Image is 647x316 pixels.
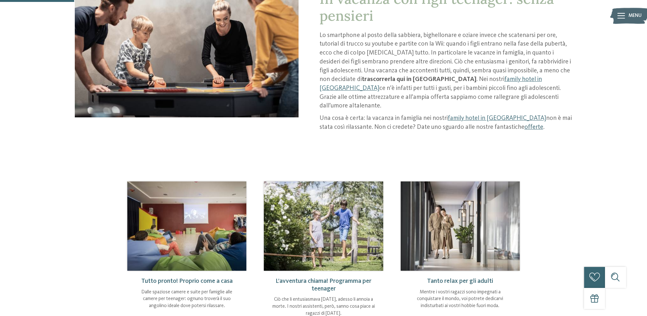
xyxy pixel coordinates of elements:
span: Tutto pronto! Proprio come a casa [141,278,233,284]
span: L’avventura chiama! Programma per teenager [276,278,371,292]
a: offerte [524,124,543,130]
p: Dalle spaziose camere e suite per famiglie alle camere per teenager: ognuno troverà il suo angoli... [134,289,239,310]
p: Una cosa è certa: la vacanza in famiglia nei nostri non è mai stata così rilassante. Non ci crede... [320,114,572,132]
img: Progettate delle vacanze con i vostri figli teenager? [264,181,383,271]
img: Progettate delle vacanze con i vostri figli teenager? [401,181,520,271]
p: Lo smartphone al posto della sabbiera, bighellonare e oziare invece che scatenarsi per ore, tutor... [320,31,572,111]
img: Progettate delle vacanze con i vostri figli teenager? [127,181,246,271]
strong: trascorrerla qui in [GEOGRAPHIC_DATA] [362,76,476,83]
span: Tanto relax per gli adulti [427,278,493,284]
a: family hotel in [GEOGRAPHIC_DATA] [447,115,546,121]
p: Mentre i vostri ragazzi sono impegnati a conquistare il mondo, voi potrete dedicarvi indisturbati... [408,289,513,310]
